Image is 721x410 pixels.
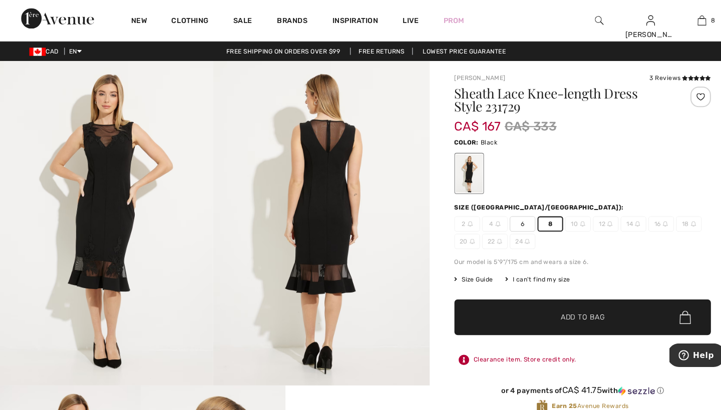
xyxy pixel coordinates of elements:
img: search the website [584,14,592,26]
a: Sale [231,16,249,26]
a: Brands [274,16,304,26]
span: Inspiration [327,16,372,26]
span: 16 [636,211,661,226]
img: ring-m.svg [650,216,655,221]
img: Bag.svg [666,303,677,316]
span: Color: [447,135,470,142]
span: CA$ 333 [496,114,546,132]
span: 4 [474,211,499,226]
span: CA$ 41.75 [552,375,591,385]
div: [PERSON_NAME] [613,28,662,39]
span: 24 [501,228,526,243]
a: [PERSON_NAME] [447,72,497,79]
span: 6 [501,211,526,226]
div: Black [448,150,474,188]
h1: Sheath Lace Knee-length Dress Style 231729 [447,84,655,110]
a: Lowest Price Guarantee [408,46,505,53]
div: Size ([GEOGRAPHIC_DATA]/[GEOGRAPHIC_DATA]): [447,198,614,207]
a: Clothing [171,16,207,26]
a: Live [397,15,412,25]
img: ring-m.svg [462,233,467,238]
span: 2 [447,211,472,226]
span: 20 [447,228,472,243]
img: Sheath Lace Knee-Length Dress Style 231729. 2 [211,59,423,376]
img: ring-m.svg [515,233,520,238]
img: Canadian Dollar [32,46,48,54]
a: Prom [436,15,456,25]
div: 3 Reviews [637,71,697,80]
a: Free shipping on orders over $99 [216,46,343,53]
img: ring-m.svg [677,216,682,221]
span: CA$ 167 [447,106,492,130]
div: Clearance item. Store credit only. [447,342,697,360]
div: I can't find my size [496,268,559,277]
span: Avenue Rewards [542,391,616,400]
img: ring-m.svg [488,233,493,238]
a: Sign In [634,15,642,24]
iframe: Opens a widget where you can find more information [656,335,711,360]
strong: Earn 25 [542,392,566,399]
img: Sezzle [606,377,642,386]
a: New [131,16,147,26]
span: 14 [609,211,634,226]
span: Black [472,135,489,142]
img: ring-m.svg [623,216,628,221]
img: 1ère Avenue [24,8,95,28]
a: Free Returns [345,46,407,53]
span: 8 [528,211,553,226]
img: Avenue Rewards [527,389,538,403]
span: Size Guide [447,268,484,277]
span: Add to Bag [550,304,593,315]
span: 22 [474,228,499,243]
img: My Bag [684,14,692,26]
span: 10 [555,211,580,226]
div: or 4 payments of with [447,376,697,386]
span: 12 [582,211,607,226]
div: Our model is 5'9"/175 cm and wears a size 6. [447,251,697,260]
button: Add to Bag [447,292,697,327]
span: EN [71,46,83,53]
span: 18 [663,211,688,226]
img: ring-m.svg [487,216,492,221]
a: 8 [663,14,712,26]
img: My Info [634,14,642,26]
img: ring-m.svg [596,216,601,221]
img: ring-m.svg [460,216,465,221]
span: 8 [697,15,701,24]
span: CAD [32,46,65,53]
div: or 4 payments ofCA$ 41.75withSezzle Click to learn more about Sezzle [447,376,697,389]
img: ring-m.svg [569,216,574,221]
